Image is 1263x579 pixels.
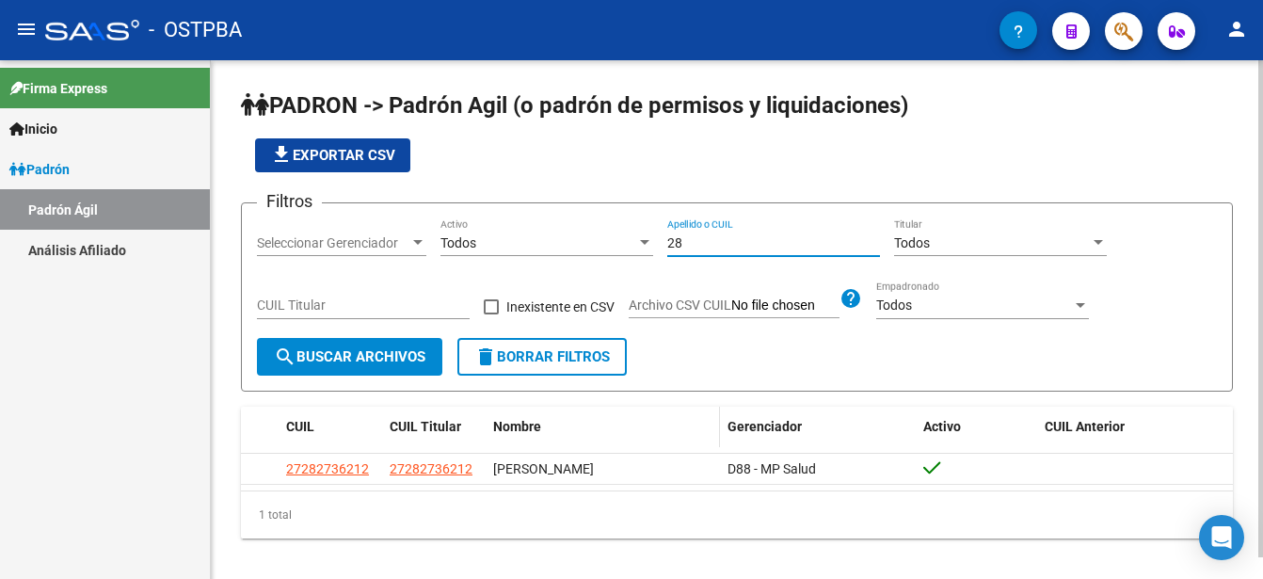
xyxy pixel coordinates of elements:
span: Inexistente en CSV [506,296,615,318]
span: Seleccionar Gerenciador [257,235,409,251]
div: Open Intercom Messenger [1199,515,1244,560]
mat-icon: menu [15,18,38,40]
datatable-header-cell: CUIL [279,407,382,447]
span: Borrar Filtros [474,348,610,365]
button: Exportar CSV [255,138,410,172]
span: Nombre [493,419,541,434]
datatable-header-cell: CUIL Titular [382,407,486,447]
mat-icon: person [1225,18,1248,40]
h3: Filtros [257,188,322,215]
span: Todos [894,235,930,250]
button: Borrar Filtros [457,338,627,376]
span: Firma Express [9,78,107,99]
datatable-header-cell: Nombre [486,407,720,447]
span: CUIL [286,419,314,434]
datatable-header-cell: Activo [916,407,1037,447]
span: Gerenciador [727,419,802,434]
span: [PERSON_NAME] [493,461,594,476]
datatable-header-cell: Gerenciador [720,407,917,447]
mat-icon: delete [474,346,497,368]
span: Buscar Archivos [274,348,425,365]
span: Archivo CSV CUIL [629,298,731,313]
span: CUIL Titular [390,419,461,434]
button: Buscar Archivos [257,338,442,376]
mat-icon: help [839,287,862,310]
span: Todos [440,235,476,250]
span: 27282736212 [390,461,472,476]
span: 27282736212 [286,461,369,476]
span: Padrón [9,159,70,180]
mat-icon: search [274,346,296,368]
span: Inicio [9,119,57,139]
span: - OSTPBA [149,9,242,51]
span: Exportar CSV [270,147,395,164]
span: Todos [876,298,912,313]
div: 1 total [241,491,1233,539]
datatable-header-cell: CUIL Anterior [1037,407,1234,447]
span: CUIL Anterior [1045,419,1125,434]
mat-icon: file_download [270,143,293,166]
span: D88 - MP Salud [727,461,816,476]
input: Archivo CSV CUIL [731,298,839,314]
span: PADRON -> Padrón Agil (o padrón de permisos y liquidaciones) [241,92,908,119]
span: Activo [923,419,961,434]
